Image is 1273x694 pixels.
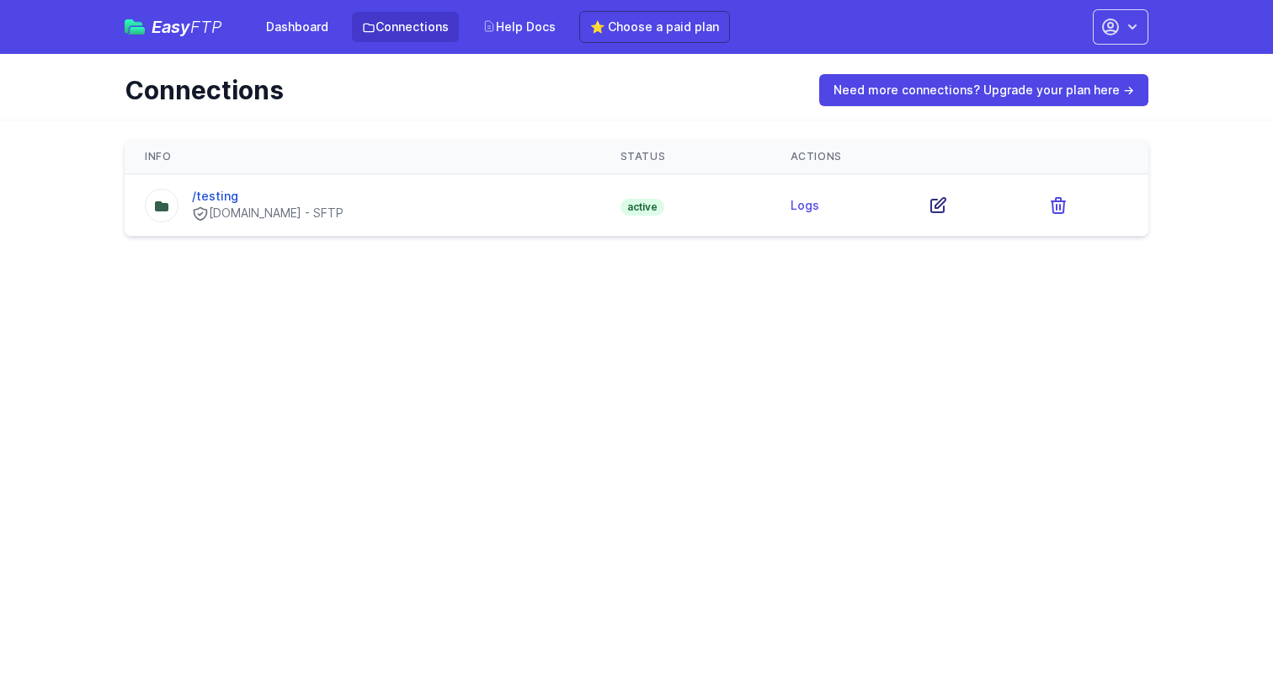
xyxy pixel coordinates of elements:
th: Status [600,140,770,174]
span: Easy [152,19,222,35]
a: /testing [192,189,238,203]
a: Need more connections? Upgrade your plan here → [819,74,1148,106]
a: Help Docs [472,12,566,42]
span: active [621,199,664,216]
img: easyftp_logo.png [125,19,145,35]
th: Actions [770,140,1148,174]
a: Connections [352,12,459,42]
a: ⭐ Choose a paid plan [579,11,730,43]
div: [DOMAIN_NAME] - SFTP [192,205,344,222]
a: Dashboard [256,12,338,42]
span: FTP [190,17,222,37]
iframe: Drift Widget Chat Controller [1189,610,1253,674]
a: Logs [791,198,819,212]
a: EasyFTP [125,19,222,35]
th: Info [125,140,600,174]
h1: Connections [125,75,796,105]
